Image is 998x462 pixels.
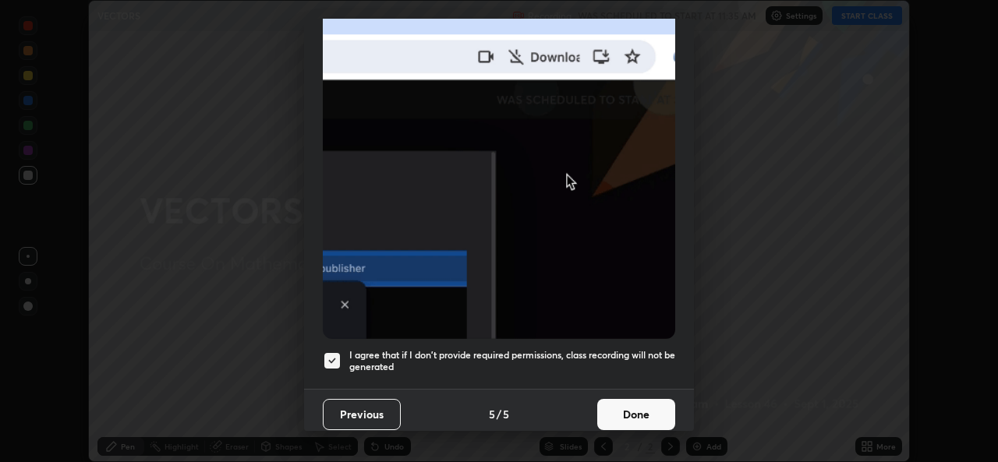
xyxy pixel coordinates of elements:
[597,399,675,430] button: Done
[349,349,675,373] h5: I agree that if I don't provide required permissions, class recording will not be generated
[323,399,401,430] button: Previous
[503,406,509,422] h4: 5
[489,406,495,422] h4: 5
[497,406,501,422] h4: /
